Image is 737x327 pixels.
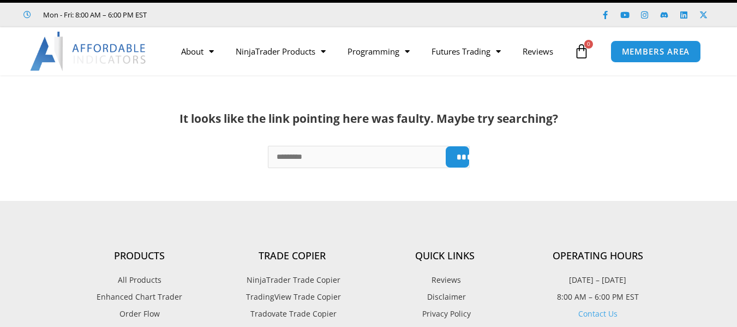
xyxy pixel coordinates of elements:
[584,40,593,49] span: 0
[170,39,571,64] nav: Menu
[558,35,606,67] a: 0
[622,47,690,56] span: MEMBERS AREA
[118,273,161,287] span: All Products
[610,40,702,63] a: MEMBERS AREA
[63,273,216,287] a: All Products
[424,290,466,304] span: Disclaimer
[97,290,182,304] span: Enhanced Chart Trader
[429,273,461,287] span: Reviews
[243,290,341,304] span: TradingView Trade Copier
[216,307,369,321] a: Tradovate Trade Copier
[522,250,674,262] h4: Operating Hours
[420,307,471,321] span: Privacy Policy
[225,39,337,64] a: NinjaTrader Products
[244,273,340,287] span: NinjaTrader Trade Copier
[369,307,522,321] a: Privacy Policy
[421,39,512,64] a: Futures Trading
[63,250,216,262] h4: Products
[578,308,618,319] a: Contact Us
[248,307,337,321] span: Tradovate Trade Copier
[522,273,674,287] p: [DATE] – [DATE]
[63,290,216,304] a: Enhanced Chart Trader
[170,39,225,64] a: About
[369,273,522,287] a: Reviews
[369,290,522,304] a: Disclaimer
[162,9,326,20] iframe: Customer reviews powered by Trustpilot
[40,8,147,21] span: Mon - Fri: 8:00 AM – 6:00 PM EST
[337,39,421,64] a: Programming
[512,39,564,64] a: Reviews
[216,290,369,304] a: TradingView Trade Copier
[119,307,160,321] span: Order Flow
[216,273,369,287] a: NinjaTrader Trade Copier
[63,307,216,321] a: Order Flow
[216,250,369,262] h4: Trade Copier
[30,32,147,71] img: LogoAI | Affordable Indicators – NinjaTrader
[522,290,674,304] p: 8:00 AM – 6:00 PM EST
[369,250,522,262] h4: Quick Links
